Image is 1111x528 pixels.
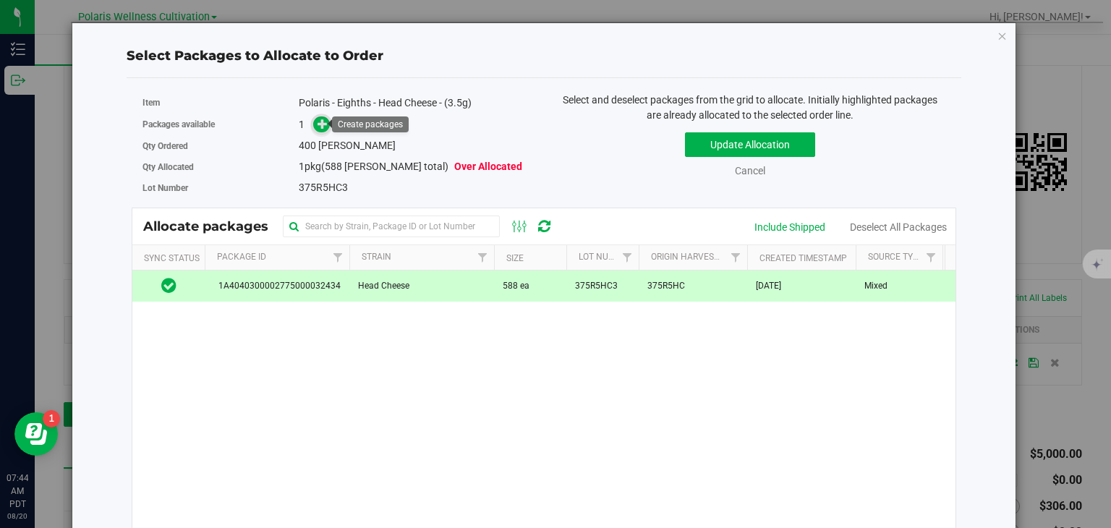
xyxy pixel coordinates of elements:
iframe: Resource center [14,412,58,456]
span: [PERSON_NAME] [318,140,396,151]
label: Qty Ordered [142,140,299,153]
a: Package Id [217,252,266,262]
a: Created Timestamp [759,253,847,263]
label: Lot Number [142,182,299,195]
a: Filter [723,245,747,270]
span: 375R5HC [647,279,685,293]
a: Size [506,253,524,263]
span: pkg [299,161,522,172]
span: 1 [299,161,305,172]
span: (588 [PERSON_NAME] total) [321,161,448,172]
span: 1A4040300002775000032434 [213,279,341,293]
a: Deselect All Packages [850,221,947,233]
span: In Sync [161,276,176,296]
input: Search by Strain, Package ID or Lot Number [283,216,500,237]
a: Filter [919,245,942,270]
iframe: Resource center unread badge [43,410,60,427]
a: Filter [325,245,349,270]
label: Item [142,96,299,109]
a: Filter [615,245,639,270]
label: Packages available [142,118,299,131]
div: Include Shipped [754,220,825,235]
span: Mixed [864,279,887,293]
a: Source Type [868,252,924,262]
a: Filter [470,245,494,270]
a: Sync Status [144,253,200,263]
span: 588 ea [503,279,529,293]
span: Over Allocated [454,161,522,172]
span: 375R5HC3 [299,182,348,193]
label: Qty Allocated [142,161,299,174]
div: Polaris - Eighths - Head Cheese - (3.5g) [299,95,533,111]
a: Lot Number [579,252,631,262]
span: Allocate packages [143,218,283,234]
a: Cancel [735,165,765,176]
span: Select and deselect packages from the grid to allocate. Initially highlighted packages are alread... [563,94,937,121]
div: Select Packages to Allocate to Order [127,46,961,66]
span: [DATE] [756,279,781,293]
span: Head Cheese [358,279,409,293]
span: 400 [299,140,316,151]
span: 1 [299,119,305,130]
a: Strain [362,252,391,262]
a: Origin Harvests [651,252,724,262]
button: Update Allocation [685,132,815,157]
span: 375R5HC3 [575,279,618,293]
div: Create packages [338,119,403,129]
